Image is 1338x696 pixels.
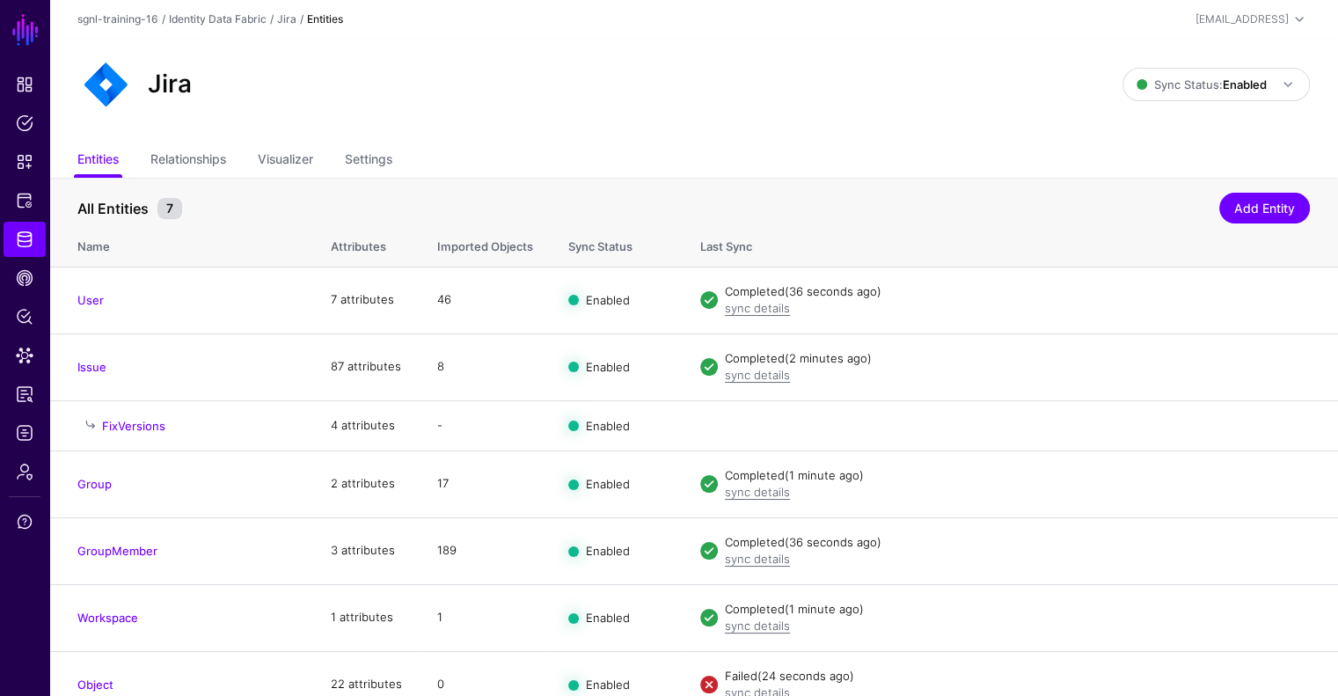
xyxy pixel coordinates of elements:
div: Completed (1 minute ago) [725,467,1310,485]
span: Enabled [586,611,630,625]
a: sync details [725,552,790,566]
span: Enabled [586,360,630,374]
span: Admin [16,463,33,480]
div: Completed (36 seconds ago) [725,534,1310,552]
a: sync details [725,485,790,499]
a: Reports [4,377,46,412]
div: / [296,11,307,27]
th: Imported Objects [420,221,551,267]
a: Relationships [150,144,226,178]
strong: Enabled [1223,77,1267,92]
td: 87 attributes [313,333,420,400]
td: 1 attributes [313,584,420,651]
th: Last Sync [683,221,1338,267]
span: Dashboard [16,76,33,93]
div: [EMAIL_ADDRESS] [1195,11,1289,27]
span: Policy Lens [16,308,33,326]
a: Policies [4,106,46,141]
span: Enabled [586,293,630,307]
th: Name [49,221,313,267]
a: Data Lens [4,338,46,373]
span: Enabled [586,418,630,432]
span: Support [16,513,33,531]
span: Logs [16,424,33,442]
a: sync details [725,368,790,382]
a: Policy Lens [4,299,46,334]
td: 3 attributes [313,517,420,584]
a: Entities [77,144,119,178]
a: Visualizer [258,144,313,178]
td: 46 [420,267,551,333]
div: / [267,11,277,27]
img: svg+xml;base64,PHN2ZyB3aWR0aD0iNjQiIGhlaWdodD0iNjQiIHZpZXdCb3g9IjAgMCA2NCA2NCIgZmlsbD0ibm9uZSIgeG... [77,56,134,113]
a: Settings [345,144,392,178]
div: Completed (36 seconds ago) [725,283,1310,301]
td: 7 attributes [313,267,420,333]
small: 7 [157,198,182,219]
a: Issue [77,360,106,374]
a: Snippets [4,144,46,179]
td: 17 [420,451,551,517]
a: Jira [277,12,296,26]
th: Attributes [313,221,420,267]
th: Sync Status [551,221,683,267]
span: Sync Status: [1137,77,1267,92]
a: GroupMember [77,544,157,558]
a: Object [77,678,113,692]
a: Workspace [77,611,138,625]
span: Enabled [586,477,630,491]
a: FixVersions [102,419,165,433]
a: SGNL [11,11,40,49]
td: 189 [420,517,551,584]
h2: Jira [148,70,192,99]
a: User [77,293,104,307]
a: Identity Data Fabric [169,12,267,26]
td: - [420,400,551,451]
a: CAEP Hub [4,260,46,296]
td: 4 attributes [313,400,420,451]
span: Enabled [586,678,630,692]
div: Completed (2 minutes ago) [725,350,1310,368]
td: 8 [420,333,551,400]
a: Group [77,477,112,491]
a: Protected Systems [4,183,46,218]
a: Identity Data Fabric [4,222,46,257]
a: Add Entity [1219,193,1310,223]
strong: Entities [307,12,343,26]
a: Admin [4,454,46,489]
a: Dashboard [4,67,46,102]
td: 2 attributes [313,451,420,517]
span: Reports [16,385,33,403]
span: Policies [16,114,33,132]
span: Protected Systems [16,192,33,209]
span: Identity Data Fabric [16,231,33,248]
span: Data Lens [16,347,33,364]
a: Logs [4,415,46,451]
a: sgnl-training-16 [77,12,158,26]
td: 1 [420,584,551,651]
div: Failed (24 seconds ago) [725,668,1310,685]
span: Enabled [586,544,630,558]
a: sync details [725,301,790,315]
a: sync details [725,619,790,633]
div: Completed (1 minute ago) [725,601,1310,619]
span: CAEP Hub [16,269,33,287]
div: / [158,11,169,27]
span: Snippets [16,153,33,171]
span: All Entities [73,198,153,219]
